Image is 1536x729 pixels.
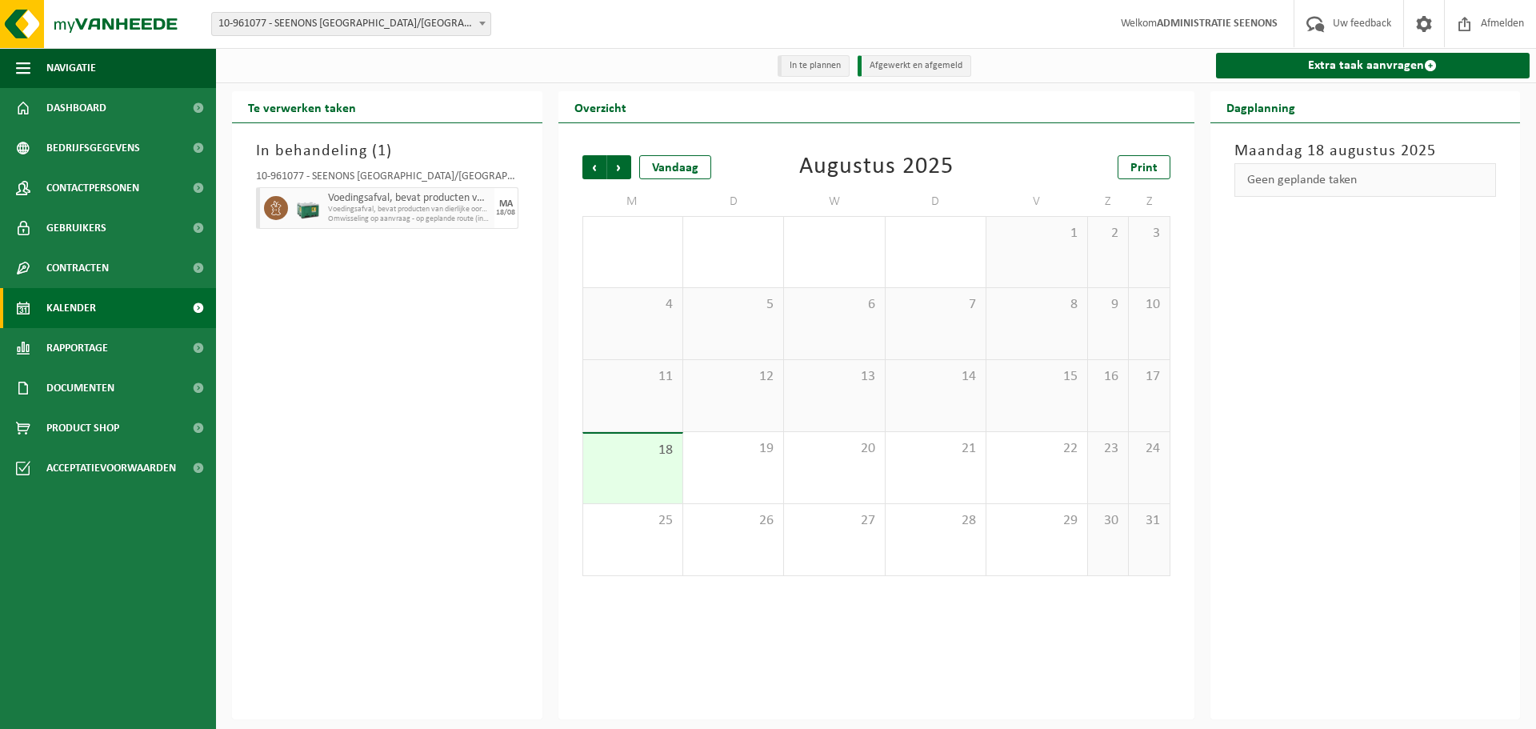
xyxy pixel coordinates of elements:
[894,512,978,530] span: 28
[46,208,106,248] span: Gebruikers
[607,155,631,179] span: Volgende
[1157,18,1278,30] strong: ADMINISTRATIE SEENONS
[894,368,978,386] span: 14
[994,296,1078,314] span: 8
[691,368,775,386] span: 12
[792,296,876,314] span: 6
[1096,368,1120,386] span: 16
[232,91,372,122] h2: Te verwerken taken
[328,192,490,205] span: Voedingsafval, bevat producten van dierlijke oorsprong, onverpakt, categorie 3
[46,448,176,488] span: Acceptatievoorwaarden
[986,187,1087,216] td: V
[1137,368,1161,386] span: 17
[558,91,642,122] h2: Overzicht
[591,368,674,386] span: 11
[1130,162,1158,174] span: Print
[1096,225,1120,242] span: 2
[1118,155,1170,179] a: Print
[994,368,1078,386] span: 15
[1210,91,1311,122] h2: Dagplanning
[328,214,490,224] span: Omwisseling op aanvraag - op geplande route (incl. verwerking)
[858,55,971,77] li: Afgewerkt en afgemeld
[1234,163,1497,197] div: Geen geplande taken
[1137,225,1161,242] span: 3
[328,205,490,214] span: Voedingsafval, bevat producten van dierlijke oorsprong, onve
[792,368,876,386] span: 13
[1137,512,1161,530] span: 31
[496,209,515,217] div: 18/08
[778,55,850,77] li: In te plannen
[1137,296,1161,314] span: 10
[591,512,674,530] span: 25
[994,440,1078,458] span: 22
[792,512,876,530] span: 27
[582,187,683,216] td: M
[212,13,490,35] span: 10-961077 - SEENONS BELGIUM/KU LEUVEN KASTEELPARK ARENBERG - HEVERLEE
[1088,187,1129,216] td: Z
[582,155,606,179] span: Vorige
[886,187,986,216] td: D
[256,139,518,163] h3: In behandeling ( )
[46,128,140,168] span: Bedrijfsgegevens
[894,440,978,458] span: 21
[639,155,711,179] div: Vandaag
[296,196,320,220] img: PB-LB-0680-HPE-GN-01
[46,288,96,328] span: Kalender
[1137,440,1161,458] span: 24
[46,168,139,208] span: Contactpersonen
[691,512,775,530] span: 26
[1096,296,1120,314] span: 9
[591,296,674,314] span: 4
[499,199,513,209] div: MA
[1096,440,1120,458] span: 23
[994,225,1078,242] span: 1
[46,368,114,408] span: Documenten
[46,88,106,128] span: Dashboard
[46,248,109,288] span: Contracten
[1129,187,1170,216] td: Z
[1216,53,1530,78] a: Extra taak aanvragen
[46,328,108,368] span: Rapportage
[683,187,784,216] td: D
[46,408,119,448] span: Product Shop
[46,48,96,88] span: Navigatie
[1096,512,1120,530] span: 30
[799,155,954,179] div: Augustus 2025
[784,187,885,216] td: W
[894,296,978,314] span: 7
[691,296,775,314] span: 5
[792,440,876,458] span: 20
[591,442,674,459] span: 18
[691,440,775,458] span: 19
[1234,139,1497,163] h3: Maandag 18 augustus 2025
[211,12,491,36] span: 10-961077 - SEENONS BELGIUM/KU LEUVEN KASTEELPARK ARENBERG - HEVERLEE
[994,512,1078,530] span: 29
[378,143,386,159] span: 1
[256,171,518,187] div: 10-961077 - SEENONS [GEOGRAPHIC_DATA]/[GEOGRAPHIC_DATA] - [GEOGRAPHIC_DATA]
